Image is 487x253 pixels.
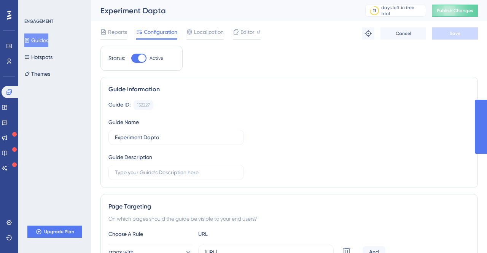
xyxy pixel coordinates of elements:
div: Guide Information [108,85,470,94]
div: Choose A Rule [108,229,192,239]
button: Upgrade Plan [27,226,82,238]
div: 11 [373,8,376,14]
div: URL [198,229,282,239]
div: On which pages should the guide be visible to your end users? [108,214,470,223]
button: Hotspots [24,50,53,64]
div: days left in free trial [381,5,423,17]
div: Status: [108,54,125,63]
button: Publish Changes [432,5,478,17]
button: Cancel [380,27,426,40]
iframe: UserGuiding AI Assistant Launcher [455,223,478,246]
span: Active [150,55,163,61]
div: Experiment Dapta [100,5,346,16]
div: Page Targeting [108,202,470,211]
div: Guide Description [108,153,152,162]
span: Configuration [144,27,177,37]
span: Upgrade Plan [44,229,74,235]
div: Guide ID: [108,100,131,110]
span: Cancel [396,30,411,37]
span: Reports [108,27,127,37]
div: ENGAGEMENT [24,18,53,24]
button: Themes [24,67,50,81]
span: Localization [194,27,224,37]
span: Save [450,30,460,37]
input: Type your Guide’s Name here [115,133,237,142]
button: Guides [24,33,48,47]
div: 152227 [137,102,150,108]
div: Guide Name [108,118,139,127]
button: Save [432,27,478,40]
span: Editor [240,27,255,37]
input: Type your Guide’s Description here [115,168,237,177]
